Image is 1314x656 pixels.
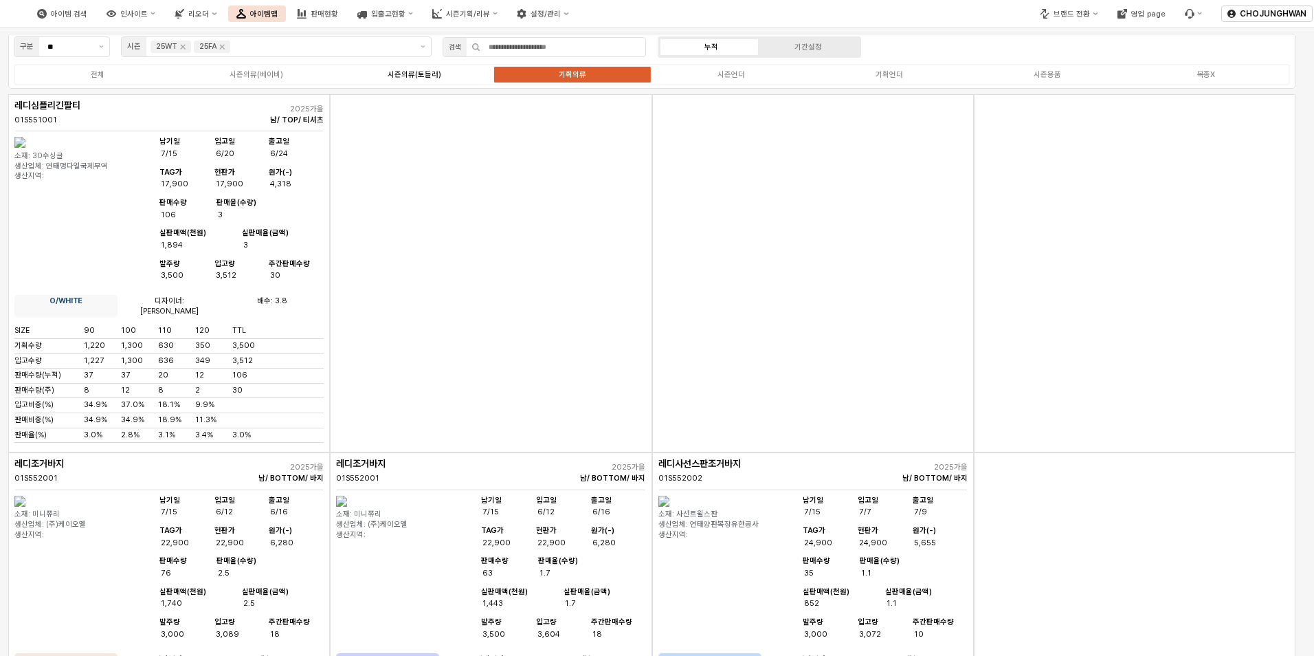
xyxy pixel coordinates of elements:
div: 아이템 검색 [51,10,87,19]
button: CHOJUNGHWAN [1221,6,1313,22]
div: 누적 [704,43,718,52]
label: 시즌의류(토들러) [335,69,493,80]
div: 시즌기획/리뷰 [446,10,490,19]
label: 기획의류 [493,69,652,80]
div: 버그 제보 및 기능 개선 요청 [1177,6,1210,22]
label: 시즌용품 [968,69,1126,80]
div: 복종X [1196,70,1215,79]
div: 검색 [449,41,461,53]
div: 시즌 [127,41,141,53]
div: 아이템맵 [250,10,278,19]
button: 입출고현황 [349,6,421,22]
div: Remove 25FA [219,44,225,50]
div: 입출고현황 [371,10,405,19]
div: 브랜드 전환 [1054,10,1090,19]
label: 복종X [1127,69,1285,80]
div: 리오더 [188,10,209,19]
button: 제안 사항 표시 [415,37,431,56]
div: 인사이트 [120,10,148,19]
div: 구분 [20,41,34,53]
div: 시즌언더 [717,70,745,79]
button: 판매현황 [289,6,346,22]
label: 누적 [662,41,759,53]
div: 기획언더 [876,70,903,79]
button: 시즌기획/리뷰 [424,6,506,22]
button: 아이템 검색 [29,6,96,22]
div: 영업 page [1131,10,1166,19]
div: 기획의류 [559,70,586,79]
button: 제안 사항 표시 [93,37,109,56]
div: 설정/관리 [531,10,561,19]
button: 설정/관리 [509,6,577,22]
div: 판매현황 [311,10,338,19]
label: 전체 [19,69,177,80]
div: 25WT [156,41,177,53]
div: 시즌용품 [1034,70,1061,79]
p: CHOJUNGHWAN [1240,8,1306,19]
div: 전체 [91,70,104,79]
div: 25FA [199,41,216,53]
button: 브랜드 전환 [1032,6,1106,22]
div: Remove 25WT [180,44,186,50]
div: 시즌의류(베이비) [230,70,283,79]
button: 인사이트 [98,6,164,22]
div: 기간설정 [794,43,822,52]
button: 아이템맵 [228,6,286,22]
label: 기간설정 [759,41,856,53]
button: 영업 page [1109,6,1174,22]
div: 시즌의류(토들러) [388,70,441,79]
button: 리오더 [166,6,225,22]
label: 시즌의류(베이비) [177,69,335,80]
label: 기획언더 [810,69,968,80]
label: 시즌언더 [652,69,810,80]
